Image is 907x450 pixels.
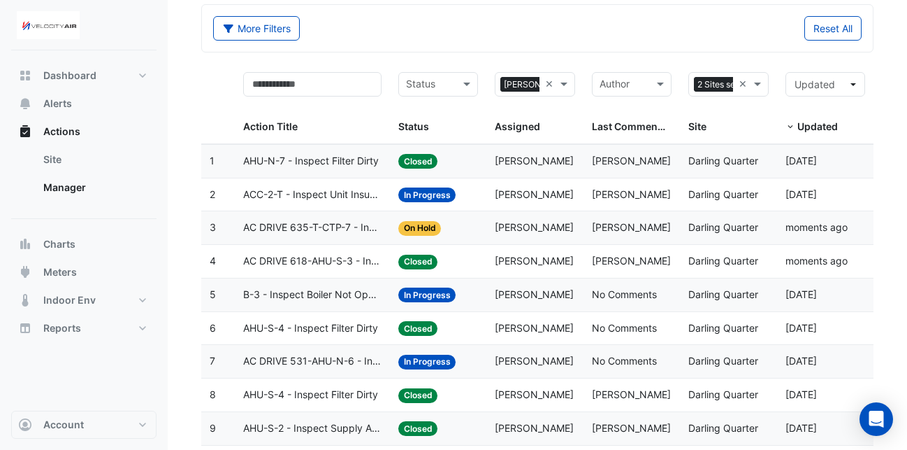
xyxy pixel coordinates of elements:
span: [PERSON_NAME] [495,255,574,267]
span: AC DRIVE 531-AHU-N-6 - Inspect VSD High Temperature [243,353,381,370]
span: 2 Sites selected [694,77,764,92]
span: Action Title [243,120,298,132]
span: Clear [545,76,557,92]
span: Actions [43,125,80,139]
span: 2025-08-22T14:27:39.782 [785,322,817,334]
button: Alerts [11,90,157,118]
span: [PERSON_NAME] [592,155,671,167]
span: Darling Quarter [688,322,758,334]
button: Actions [11,118,157,146]
span: [PERSON_NAME] [495,422,574,434]
span: [PERSON_NAME] [495,355,574,367]
span: 2025-09-10T09:08:57.629 [785,221,848,233]
span: AHU-S-2 - Inspect Supply Air Loss [243,421,381,437]
span: 9 [210,422,216,434]
span: On Hold [398,221,442,236]
span: Last Commented [592,120,673,132]
button: Updated [785,72,865,97]
span: In Progress [398,288,456,302]
span: Closed [398,154,438,169]
span: [PERSON_NAME] [495,388,574,400]
span: No Comments [592,288,657,300]
span: AC DRIVE 635-T-CTP-7 - Inspect VSD High Temperature [243,220,381,236]
button: Indoor Env [11,286,157,314]
span: Darling Quarter [688,288,758,300]
span: AC DRIVE 618-AHU-S-3 - Inspect VSD High Temperature [243,253,381,269]
div: Open Intercom Messenger [859,402,893,436]
span: [PERSON_NAME] [592,255,671,267]
span: AHU-N-7 - Inspect Filter Dirty [243,153,379,169]
span: 2 [210,188,215,200]
span: Closed [398,388,438,403]
span: 5 [210,288,216,300]
a: Manager [32,174,157,202]
span: 2025-09-10T09:09:39.017 [785,255,848,267]
span: No Comments [592,355,657,367]
app-icon: Actions [18,125,32,139]
span: Account [43,418,84,432]
span: [PERSON_NAME] [500,77,576,92]
span: Darling Quarter [688,388,758,400]
button: More Filters [213,16,300,41]
span: AHU-S-4 - Inspect Filter Dirty [243,387,378,403]
span: 2025-08-22T14:58:44.664 [785,288,817,300]
button: Account [11,411,157,439]
app-icon: Dashboard [18,69,32,83]
span: [PERSON_NAME] [592,388,671,400]
button: Charts [11,230,157,258]
span: AHU-S-4 - Inspect Filter Dirty [243,321,378,337]
a: Site [32,146,157,174]
span: ACC-2-T - Inspect Unit Insufficient Cooling [243,187,381,203]
span: 4 [210,255,216,267]
span: Clear [739,76,750,92]
span: Indoor Env [43,293,96,307]
img: Company Logo [17,11,80,39]
span: Darling Quarter [688,188,758,200]
span: No Comments [592,322,657,334]
app-icon: Charts [18,237,32,251]
span: [PERSON_NAME] [495,322,574,334]
span: 2025-07-10T12:41:35.192 [785,388,817,400]
span: 7 [210,355,215,367]
span: Darling Quarter [688,155,758,167]
span: Assigned [495,120,540,132]
span: [PERSON_NAME] [495,288,574,300]
span: [PERSON_NAME] [495,155,574,167]
span: Site [688,120,706,132]
button: Reports [11,314,157,342]
app-icon: Alerts [18,97,32,111]
span: 6 [210,322,216,334]
app-icon: Reports [18,321,32,335]
span: In Progress [398,188,456,202]
span: B-3 - Inspect Boiler Not Operating [243,287,381,303]
span: Darling Quarter [688,355,758,367]
span: [PERSON_NAME] [495,188,574,200]
span: Closed [398,255,438,269]
span: [PERSON_NAME] [592,188,671,200]
span: Closed [398,321,438,336]
span: Charts [43,237,75,251]
span: [PERSON_NAME] [495,221,574,233]
span: Darling Quarter [688,255,758,267]
div: Actions [11,146,157,207]
span: [PERSON_NAME] [592,221,671,233]
app-icon: Meters [18,265,32,279]
span: Alerts [43,97,72,111]
span: 2025-09-01T13:50:38.531 [785,155,817,167]
button: Meters [11,258,157,286]
span: Darling Quarter [688,422,758,434]
span: 2025-07-08T11:57:51.422 [785,422,817,434]
span: Closed [398,421,438,436]
span: Meters [43,265,77,279]
span: Updated [797,120,838,132]
span: 1 [210,155,215,167]
span: 8 [210,388,216,400]
span: 2025-08-26T14:05:48.754 [785,188,817,200]
span: Dashboard [43,69,96,83]
span: 3 [210,221,216,233]
span: [PERSON_NAME] [592,422,671,434]
span: Status [398,120,429,132]
button: Dashboard [11,62,157,90]
span: Updated [794,78,835,90]
button: Reset All [804,16,862,41]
